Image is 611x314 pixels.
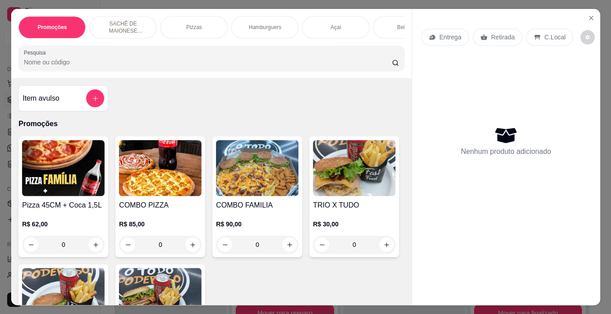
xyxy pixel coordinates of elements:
h4: COMBO FAMILIA [216,199,299,210]
input: Pesquisa [24,57,392,66]
label: Pesquisa [24,49,49,56]
img: product-image [119,140,202,196]
button: Close [584,11,598,25]
p: C.Local [544,33,566,42]
button: decrease-product-quantity [314,238,329,252]
button: increase-product-quantity [282,238,297,252]
img: product-image [216,140,299,196]
p: Nenhum produto adicionado [461,146,551,157]
p: Bebidas [397,24,416,31]
p: Pizzas [186,24,202,31]
button: decrease-product-quantity [580,30,594,44]
h4: Pizza 45CM + Coca 1,5L [22,199,105,210]
img: product-image [313,140,395,196]
p: R$ 30,00 [313,220,395,229]
h4: Item avulso [22,93,59,104]
p: SACHÊ DE MAIONESE TEMPERADA [97,20,149,34]
p: Hamburguers [248,24,281,31]
p: Promoções [18,119,404,129]
h4: COMBO PIZZA [119,199,202,210]
p: Retirada [491,33,514,42]
img: product-image [22,140,105,196]
button: increase-product-quantity [379,238,394,252]
button: decrease-product-quantity [218,238,232,252]
h4: TRIO X TUDO [313,199,395,210]
p: R$ 62,00 [22,220,105,229]
p: Açaí [330,24,341,31]
p: Entrega [439,33,461,42]
p: R$ 85,00 [119,220,202,229]
p: R$ 90,00 [216,220,299,229]
p: Promoções [37,24,67,31]
button: add-separate-item [86,89,104,107]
